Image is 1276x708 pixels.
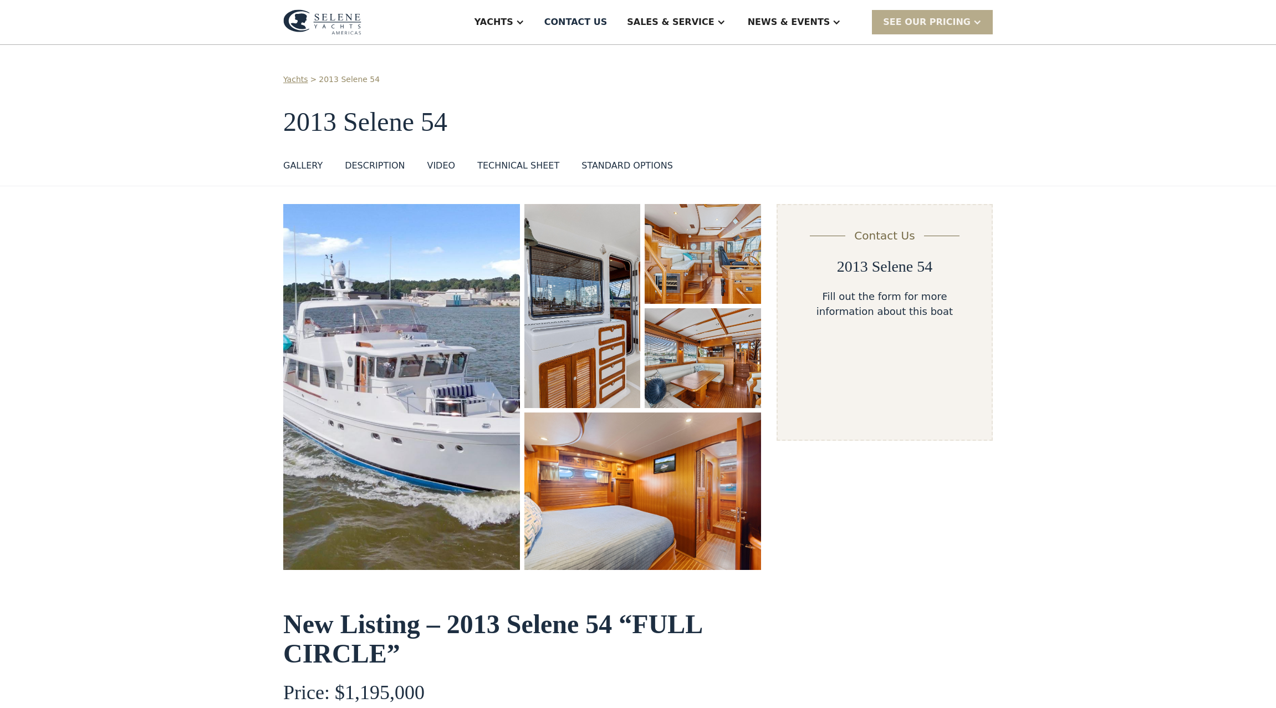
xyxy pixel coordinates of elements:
[283,159,323,177] a: GALLERY
[645,308,761,408] a: open lightbox
[283,609,702,668] strong: New Listing – 2013 Selene 54 “FULL CIRCLE”
[283,74,308,85] a: Yachts
[283,682,761,704] h4: Price: $1,195,000
[544,16,608,29] div: Contact US
[345,159,405,172] div: DESCRIPTION
[477,159,559,172] div: TECHNICAL SHEET
[748,16,830,29] div: News & EVENTS
[581,159,673,172] div: STANDARD OPTIONS
[795,334,974,417] iframe: Form 0
[524,412,761,571] a: open lightbox
[283,204,520,571] a: open lightbox
[319,74,380,85] a: 2013 Selene 54
[627,16,714,29] div: Sales & Service
[283,159,323,172] div: GALLERY
[883,16,971,29] div: SEE Our Pricing
[837,257,933,276] h2: 2013 Selene 54
[854,227,915,244] div: Contact Us
[474,16,513,29] div: Yachts
[283,108,993,137] h1: 2013 Selene 54
[427,159,455,177] a: VIDEO
[645,204,761,304] a: open lightbox
[310,74,317,85] div: >
[477,159,559,177] a: TECHNICAL SHEET
[795,289,974,319] div: Fill out the form for more information about this boat
[524,204,640,408] a: open lightbox
[345,159,405,177] a: DESCRIPTION
[872,10,993,34] div: SEE Our Pricing
[777,204,993,441] form: Email Form
[427,159,455,172] div: VIDEO
[283,9,361,35] img: logo
[581,159,673,177] a: STANDARD OPTIONS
